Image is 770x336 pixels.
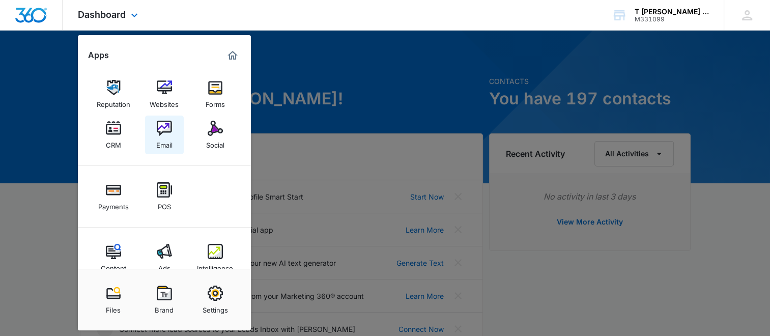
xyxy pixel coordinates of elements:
div: POS [158,198,171,211]
div: Ads [158,259,170,272]
a: Content [94,239,133,277]
div: Social [206,136,224,149]
a: Websites [145,75,184,114]
div: account name [635,8,709,16]
a: Reputation [94,75,133,114]
a: Marketing 360® Dashboard [224,47,241,64]
div: Settings [203,301,228,314]
div: Email [156,136,173,149]
div: Intelligence [197,259,233,272]
a: POS [145,177,184,216]
a: Brand [145,281,184,319]
span: Dashboard [78,9,126,20]
div: Reputation [97,95,130,108]
a: Settings [196,281,235,319]
div: Forms [206,95,225,108]
a: Files [94,281,133,319]
a: Social [196,116,235,154]
div: CRM [106,136,121,149]
a: Ads [145,239,184,277]
a: Intelligence [196,239,235,277]
div: Brand [155,301,174,314]
div: Websites [150,95,179,108]
a: Forms [196,75,235,114]
div: Files [106,301,121,314]
div: Payments [98,198,129,211]
a: Payments [94,177,133,216]
a: CRM [94,116,133,154]
div: Content [101,259,126,272]
div: account id [635,16,709,23]
a: Email [145,116,184,154]
h2: Apps [88,50,109,60]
